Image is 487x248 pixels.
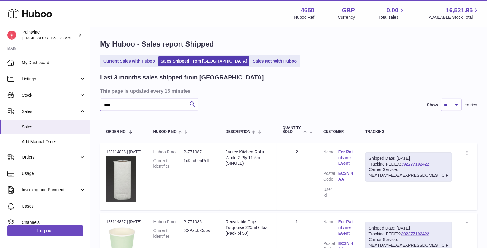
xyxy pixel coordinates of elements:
div: Shipped Date: [DATE] [369,156,449,161]
dt: Current identifier [153,158,184,169]
a: 392277192422 [401,231,429,236]
span: Description [226,130,250,134]
span: Channels [22,220,86,225]
span: Usage [22,171,86,176]
div: Huboo Ref [294,14,315,20]
span: Quantity Sold [283,126,302,134]
span: AVAILABLE Stock Total [429,14,480,20]
span: [EMAIL_ADDRESS][DOMAIN_NAME] [22,35,89,40]
img: 1683653328.png [106,156,136,202]
div: Recyclable Cups Turquoise 225ml / 8oz (Pack of 50) [226,219,270,236]
dt: Name [323,149,338,168]
dt: Current identifier [153,228,184,239]
span: Sales [22,109,79,114]
h2: Last 3 months sales shipped from [GEOGRAPHIC_DATA] [100,73,264,82]
div: Jantex Kitchen Rolls White 2-Ply 11.5m (SINGLE) [226,149,270,166]
span: 0.00 [387,6,399,14]
span: entries [465,102,477,108]
dt: Huboo P no [153,149,184,155]
span: Stock [22,92,79,98]
div: Paintvine [22,29,77,41]
dd: P-771086 [183,219,213,225]
img: euan@paintvine.co.uk [7,31,16,40]
dd: 50-Pack Cups [183,228,213,239]
span: Sales [22,124,86,130]
span: 16,521.95 [446,6,473,14]
div: Carrier Service: NEXTDAYFEDEXEXPRESSDOMESTICIP [369,167,449,178]
a: Sales Shipped From [GEOGRAPHIC_DATA] [158,56,249,66]
a: Sales Not With Huboo [251,56,299,66]
div: 123114828 | [DATE] [106,149,141,155]
td: 2 [277,143,317,210]
strong: 4650 [301,6,315,14]
dt: User Id [323,187,338,198]
span: Total sales [378,14,405,20]
strong: GBP [342,6,355,14]
dt: Huboo P no [153,219,184,225]
h1: My Huboo - Sales report Shipped [100,39,477,49]
span: Add Manual Order [22,139,86,145]
a: Current Sales with Huboo [101,56,157,66]
span: Cases [22,203,86,209]
a: 392277192422 [401,162,429,166]
div: 123114827 | [DATE] [106,219,141,224]
label: Show [427,102,438,108]
span: Order No [106,130,126,134]
a: Log out [7,225,83,236]
div: Tracking [365,130,452,134]
span: Huboo P no [153,130,177,134]
dt: Name [323,219,338,238]
div: Shipped Date: [DATE] [369,225,449,231]
dd: 1xKitchenRoll [183,158,213,169]
a: For Paintvine Event [338,219,353,236]
div: Tracking FEDEX: [365,152,452,182]
a: 0.00 Total sales [378,6,405,20]
dt: Postal Code [323,171,338,184]
div: Currency [338,14,355,20]
h3: This page is updated every 15 minutes [100,88,476,94]
span: My Dashboard [22,60,86,66]
div: Customer [323,130,353,134]
dd: P-771087 [183,149,213,155]
span: Orders [22,154,79,160]
a: 16,521.95 AVAILABLE Stock Total [429,6,480,20]
span: Listings [22,76,79,82]
span: Invoicing and Payments [22,187,79,193]
a: EC3N 4AA [338,171,353,182]
a: For Paintvine Event [338,149,353,166]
